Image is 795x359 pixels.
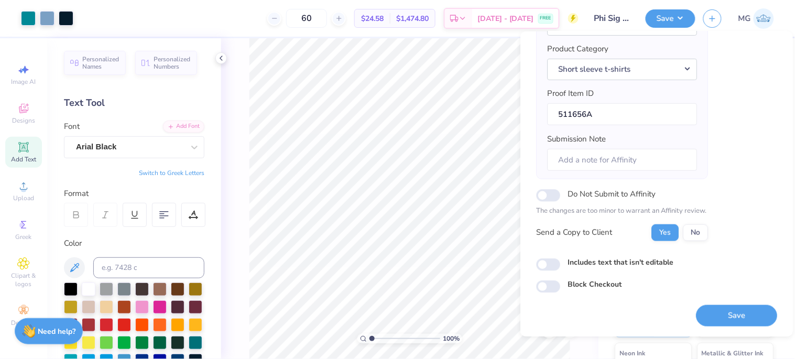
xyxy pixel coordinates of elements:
[547,88,594,100] label: Proof Item ID
[651,224,679,241] button: Yes
[536,226,612,238] div: Send a Copy to Client
[568,187,656,201] label: Do Not Submit to Affinity
[683,224,708,241] button: No
[443,334,460,343] span: 100 %
[12,78,36,86] span: Image AI
[696,305,777,327] button: Save
[154,56,191,70] span: Personalized Numbers
[64,237,204,249] div: Color
[702,347,764,358] span: Metallic & Glitter Ink
[547,133,606,145] label: Submission Note
[540,15,551,22] span: FREE
[5,271,42,288] span: Clipart & logos
[547,14,697,36] button: Phi Sigma Kappa
[547,149,697,171] input: Add a note for Affinity
[163,121,204,133] div: Add Font
[64,121,80,133] label: Font
[547,59,697,80] button: Short sleeve t-shirts
[754,8,774,29] img: Michael Galon
[286,9,327,28] input: – –
[568,257,673,268] label: Includes text that isn't editable
[361,13,384,24] span: $24.58
[620,347,646,358] span: Neon Ink
[738,13,751,25] span: MG
[477,13,534,24] span: [DATE] - [DATE]
[13,194,34,202] span: Upload
[646,9,695,28] button: Save
[38,327,76,336] strong: Need help?
[64,96,204,110] div: Text Tool
[139,169,204,177] button: Switch to Greek Letters
[11,319,36,327] span: Decorate
[12,116,35,125] span: Designs
[16,233,32,241] span: Greek
[82,56,119,70] span: Personalized Names
[93,257,204,278] input: e.g. 7428 c
[547,43,608,55] label: Product Category
[11,155,36,164] span: Add Text
[738,8,774,29] a: MG
[568,279,622,290] label: Block Checkout
[396,13,429,24] span: $1,474.80
[586,8,638,29] input: Untitled Design
[536,206,708,216] p: The changes are too minor to warrant an Affinity review.
[64,188,205,200] div: Format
